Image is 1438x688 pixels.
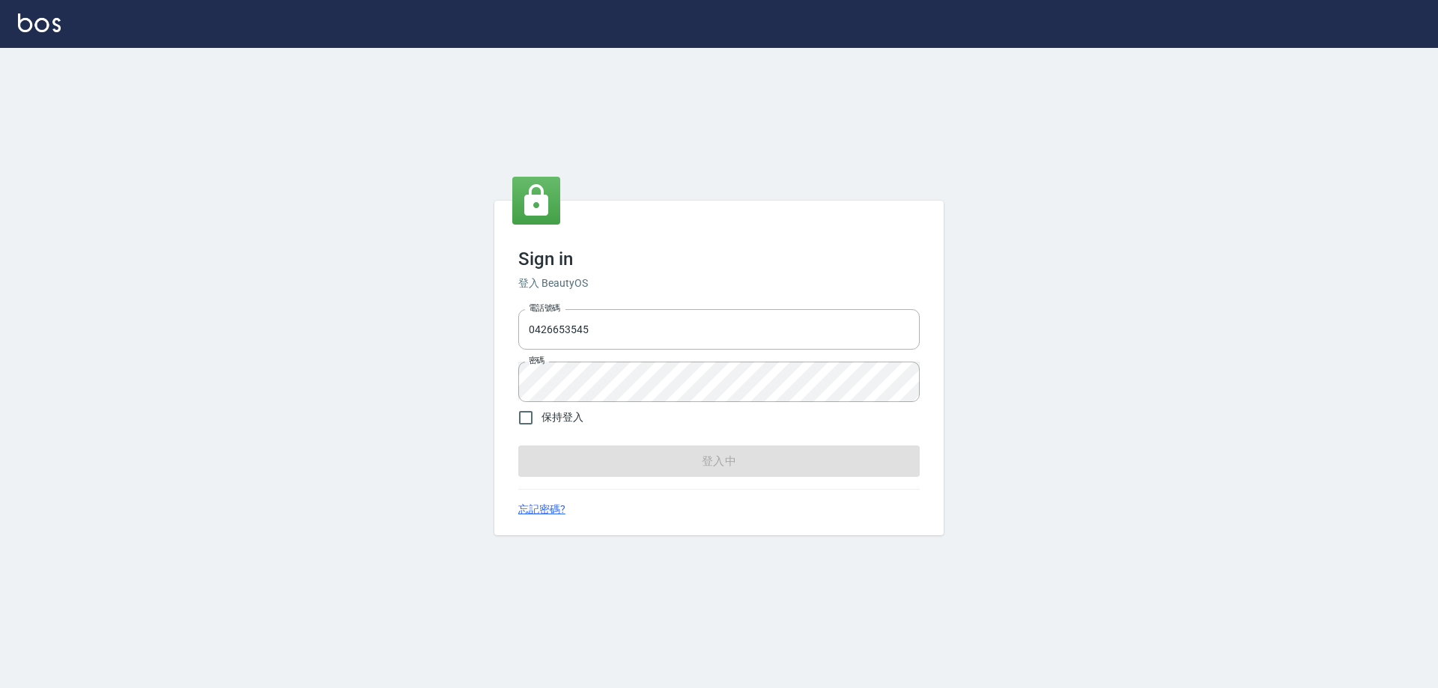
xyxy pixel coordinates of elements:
label: 密碼 [529,355,544,366]
label: 電話號碼 [529,302,560,314]
img: Logo [18,13,61,32]
a: 忘記密碼? [518,502,565,517]
h3: Sign in [518,249,920,270]
span: 保持登入 [541,410,583,425]
h6: 登入 BeautyOS [518,275,920,291]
